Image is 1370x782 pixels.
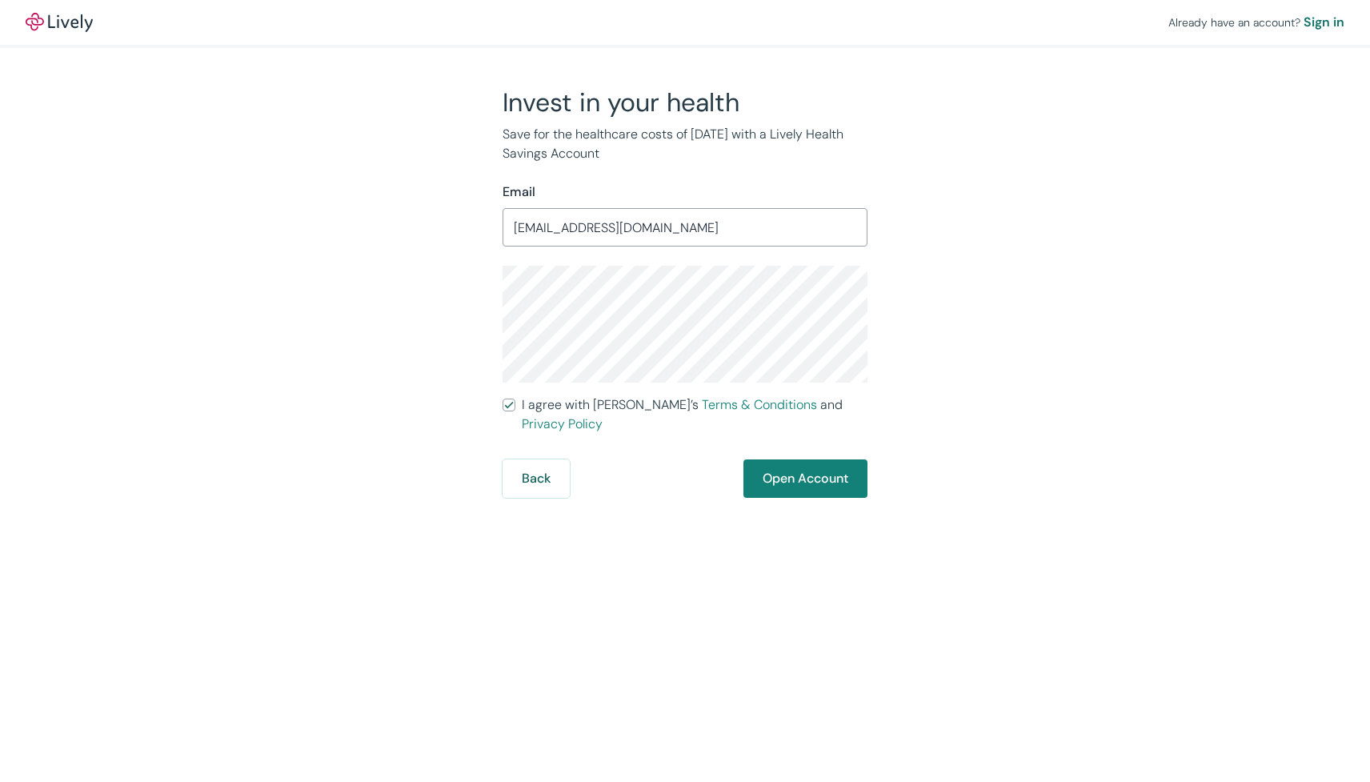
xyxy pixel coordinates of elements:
a: Privacy Policy [522,415,603,432]
label: Email [503,182,535,202]
div: Already have an account? [1168,13,1344,32]
p: Save for the healthcare costs of [DATE] with a Lively Health Savings Account [503,125,867,163]
button: Open Account [743,459,867,498]
h2: Invest in your health [503,86,867,118]
a: LivelyLively [26,13,93,32]
img: Lively [26,13,93,32]
button: Back [503,459,570,498]
a: Sign in [1304,13,1344,32]
a: Terms & Conditions [702,396,817,413]
span: I agree with [PERSON_NAME]’s and [522,395,867,434]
